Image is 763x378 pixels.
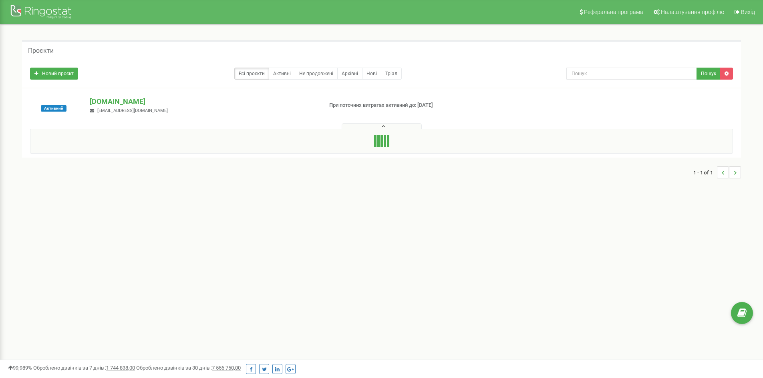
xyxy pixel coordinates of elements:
input: Пошук [566,68,697,80]
span: Реферальна програма [584,9,643,15]
span: Оброблено дзвінків за 30 днів : [136,365,241,371]
span: 1 - 1 of 1 [693,166,717,178]
a: Новий проєкт [30,68,78,80]
button: Пошук [697,68,721,80]
span: Вихід [741,9,755,15]
span: 99,989% [8,365,32,371]
a: Нові [362,68,381,80]
span: Активний [41,105,66,112]
p: [DOMAIN_NAME] [90,96,316,107]
a: Не продовжені [295,68,338,80]
u: 7 556 750,00 [212,365,241,371]
span: [EMAIL_ADDRESS][DOMAIN_NAME] [97,108,168,113]
nav: ... [693,158,741,186]
p: При поточних витратах активний до: [DATE] [329,102,496,109]
a: Архівні [337,68,362,80]
u: 1 744 838,00 [106,365,135,371]
a: Тріал [381,68,402,80]
a: Активні [269,68,295,80]
span: Налаштування профілю [661,9,724,15]
h5: Проєкти [28,47,54,54]
span: Оброблено дзвінків за 7 днів : [33,365,135,371]
a: Всі проєкти [234,68,269,80]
